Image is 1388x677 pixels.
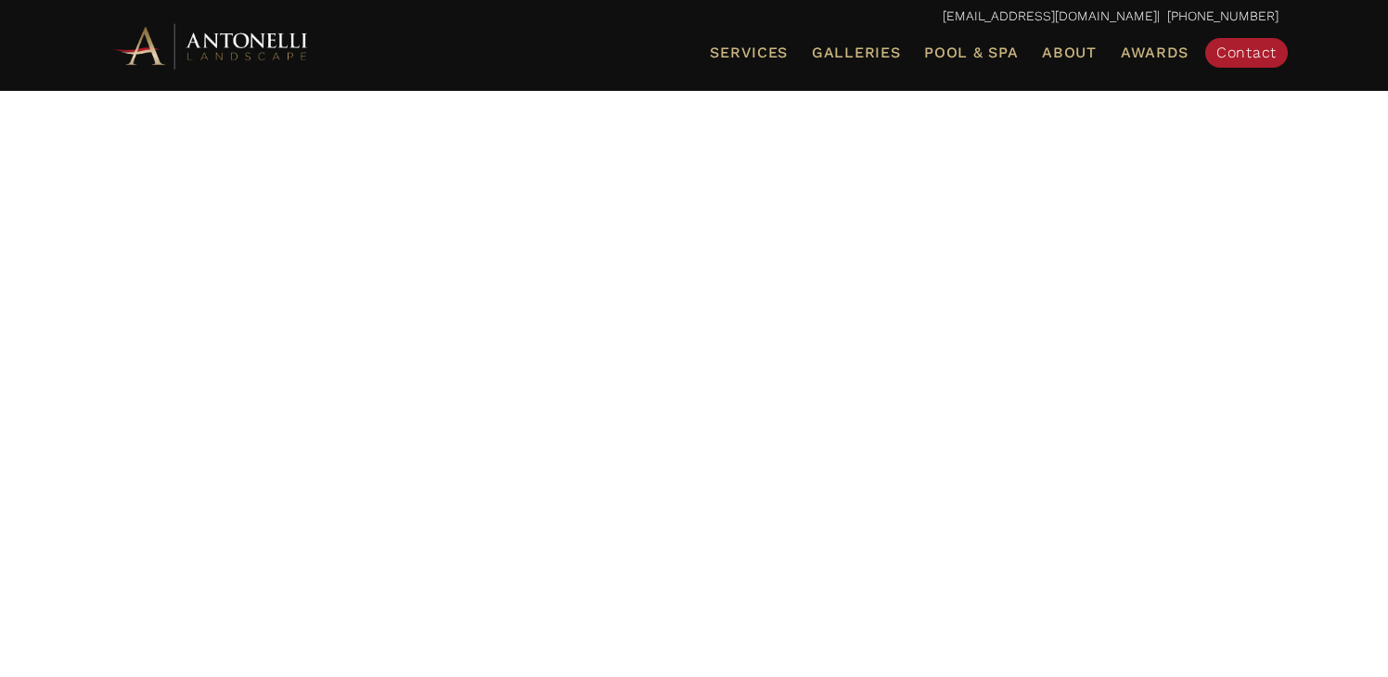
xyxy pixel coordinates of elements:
[1042,45,1097,60] span: About
[1216,44,1277,61] span: Contact
[710,45,788,60] span: Services
[924,44,1018,61] span: Pool & Spa
[804,41,907,65] a: Galleries
[702,41,795,65] a: Services
[1113,41,1196,65] a: Awards
[917,41,1025,65] a: Pool & Spa
[1121,44,1189,61] span: Awards
[943,8,1157,23] a: [EMAIL_ADDRESS][DOMAIN_NAME]
[109,20,314,71] img: Antonelli Horizontal Logo
[812,44,900,61] span: Galleries
[1035,41,1104,65] a: About
[109,5,1279,29] p: | [PHONE_NUMBER]
[1205,38,1288,68] a: Contact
